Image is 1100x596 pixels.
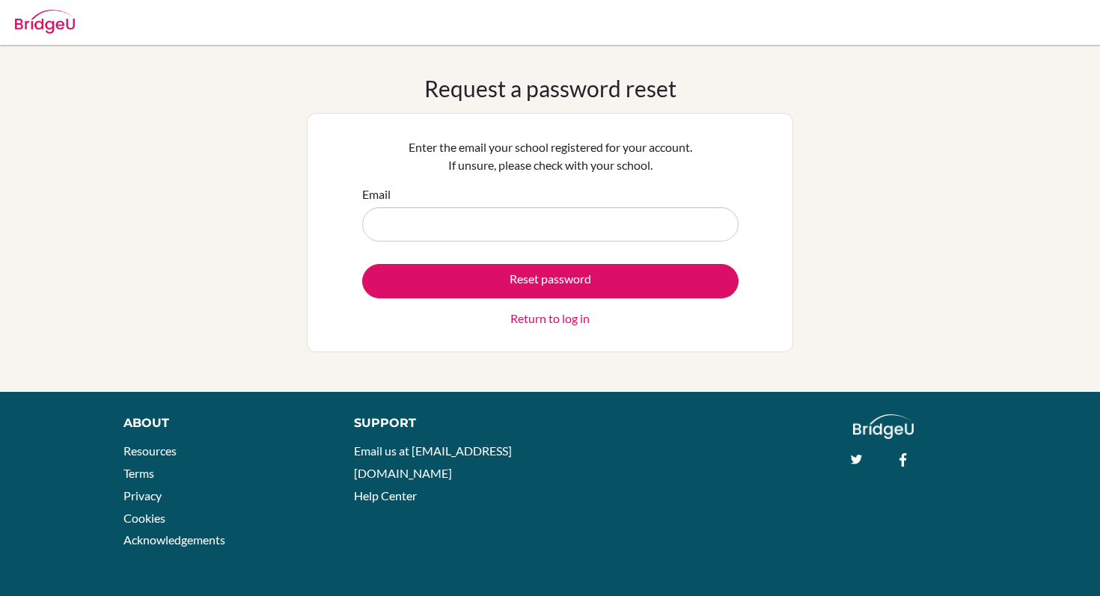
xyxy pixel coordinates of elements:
[354,443,512,480] a: Email us at [EMAIL_ADDRESS][DOMAIN_NAME]
[424,75,676,102] h1: Request a password reset
[123,532,225,547] a: Acknowledgements
[853,414,914,439] img: logo_white@2x-f4f0deed5e89b7ecb1c2cc34c3e3d731f90f0f143d5ea2071677605dd97b5244.png
[354,414,535,432] div: Support
[362,264,739,298] button: Reset password
[362,138,739,174] p: Enter the email your school registered for your account. If unsure, please check with your school.
[123,414,320,432] div: About
[123,466,154,480] a: Terms
[123,511,165,525] a: Cookies
[15,10,75,34] img: Bridge-U
[362,185,391,203] label: Email
[123,443,177,458] a: Resources
[123,488,162,503] a: Privacy
[510,310,590,328] a: Return to log in
[354,488,417,503] a: Help Center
